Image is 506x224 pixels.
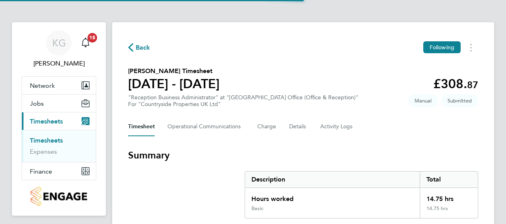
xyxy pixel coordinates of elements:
span: Timesheets [30,118,63,125]
div: Hours worked [245,188,420,205]
div: 14.75 hrs [420,205,478,218]
span: KG [52,38,66,48]
app-decimal: £308. [433,76,478,91]
span: Finance [30,168,52,175]
img: countryside-properties-logo-retina.png [31,187,87,206]
div: Summary [245,171,478,218]
button: Timesheets Menu [464,41,478,54]
span: Jobs [30,100,44,107]
h3: Summary [128,149,478,162]
span: This timesheet was manually created. [408,94,438,107]
button: Details [289,117,307,136]
button: Charge [257,117,276,136]
button: Timesheet [128,117,155,136]
div: Description [245,172,420,187]
span: 15 [88,33,97,42]
div: 14.75 hrs [420,188,478,205]
button: Jobs [22,95,96,112]
span: Back [136,43,150,52]
div: Total [420,172,478,187]
div: For "Countryside Properties UK Ltd" [128,101,358,108]
button: Operational Communications [167,117,245,136]
a: Timesheets [30,137,63,144]
button: Network [22,77,96,94]
button: Back [128,42,150,52]
span: 87 [467,79,478,91]
button: Timesheets [22,112,96,130]
span: Following [430,44,454,51]
div: Basic [251,205,263,212]
a: Go to home page [21,187,96,206]
a: Expenses [30,148,57,155]
div: "Reception Business Administrator" at "[GEOGRAPHIC_DATA] Office (Office & Reception)" [128,94,358,108]
button: Activity Logs [320,117,354,136]
span: This timesheet is Submitted. [441,94,478,107]
h2: [PERSON_NAME] Timesheet [128,66,220,76]
nav: Main navigation [12,22,106,216]
h1: [DATE] - [DATE] [128,76,220,92]
span: Kirsty Gustavson [21,59,96,68]
a: 15 [78,30,93,56]
button: Finance [22,162,96,180]
button: Following [423,41,461,53]
div: Timesheets [22,130,96,162]
a: KG[PERSON_NAME] [21,30,96,68]
span: Network [30,82,55,89]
